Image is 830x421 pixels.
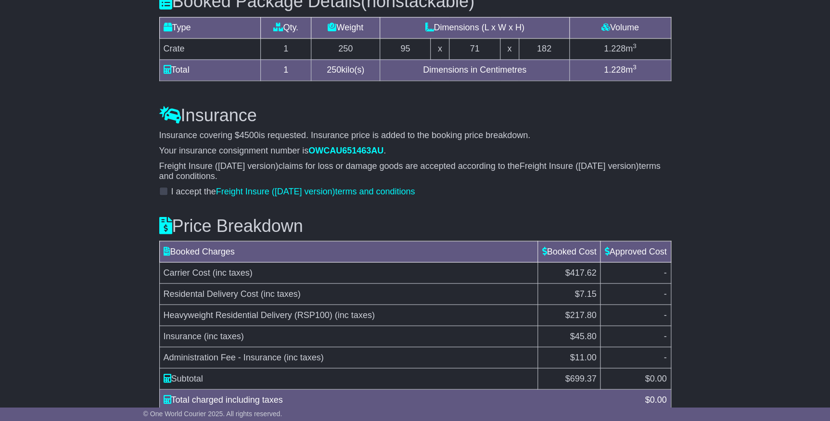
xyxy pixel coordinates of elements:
span: $45.80 [570,331,596,341]
span: $7.15 [575,289,596,298]
div: $ [640,393,671,406]
td: 95 [380,38,431,59]
td: $ [538,368,600,389]
td: 250 [311,38,380,59]
sup: 3 [633,64,637,71]
td: Weight [311,17,380,38]
td: Dimensions in Centimetres [380,59,570,80]
span: - [664,352,667,362]
span: 1.228 [604,65,626,75]
span: $11.00 [570,352,596,362]
td: 1 [260,38,311,59]
span: Administration Fee - Insurance [164,352,281,362]
td: Approved Cost [600,241,671,262]
span: (inc taxes) [213,268,253,277]
p: Your insurance consignment number is . [159,145,671,156]
td: 182 [519,38,569,59]
span: - [664,310,667,319]
span: © One World Courier 2025. All rights reserved. [143,410,282,418]
td: kilo(s) [311,59,380,80]
span: Freight Insure ([DATE] version) [216,186,335,196]
span: OWCAU651463AU [308,145,383,155]
td: x [500,38,519,59]
span: Carrier Cost [164,268,210,277]
span: 699.37 [570,373,596,383]
span: Insurance [164,331,202,341]
p: Insurance covering $ is requested. Insurance price is added to the booking price breakdown. [159,130,671,140]
h3: Insurance [159,105,671,125]
a: Freight Insure ([DATE] version)terms and conditions [216,186,415,196]
label: I accept the [171,186,415,197]
span: 1.228 [604,44,626,53]
span: - [664,331,667,341]
span: Freight Insure ([DATE] version) [159,161,279,170]
span: 0.00 [650,395,666,404]
td: 1 [260,59,311,80]
span: 250 [327,65,341,75]
td: Crate [159,38,260,59]
span: $217.80 [565,310,596,319]
span: Freight Insure ([DATE] version) [520,161,639,170]
td: Booked Charges [159,241,538,262]
span: (inc taxes) [204,331,244,341]
span: $417.62 [565,268,596,277]
td: Booked Cost [538,241,600,262]
p: claims for loss or damage goods are accepted according to the terms and conditions. [159,161,671,181]
span: (inc taxes) [335,310,375,319]
h3: Price Breakdown [159,216,671,235]
td: 71 [449,38,500,59]
td: Type [159,17,260,38]
sup: 3 [633,42,637,50]
td: Total [159,59,260,80]
td: $ [600,368,671,389]
span: - [664,289,667,298]
span: Heavyweight Residential Delivery (RSP100) [164,310,332,319]
span: 4500 [240,130,259,140]
span: (inc taxes) [261,289,301,298]
td: Subtotal [159,368,538,389]
td: Dimensions (L x W x H) [380,17,570,38]
td: Qty. [260,17,311,38]
span: (inc taxes) [284,352,324,362]
td: m [569,38,671,59]
span: Residental Delivery Cost [164,289,258,298]
div: Total charged including taxes [159,393,640,406]
td: m [569,59,671,80]
td: Volume [569,17,671,38]
span: - [664,268,667,277]
span: 0.00 [650,373,666,383]
td: x [431,38,449,59]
